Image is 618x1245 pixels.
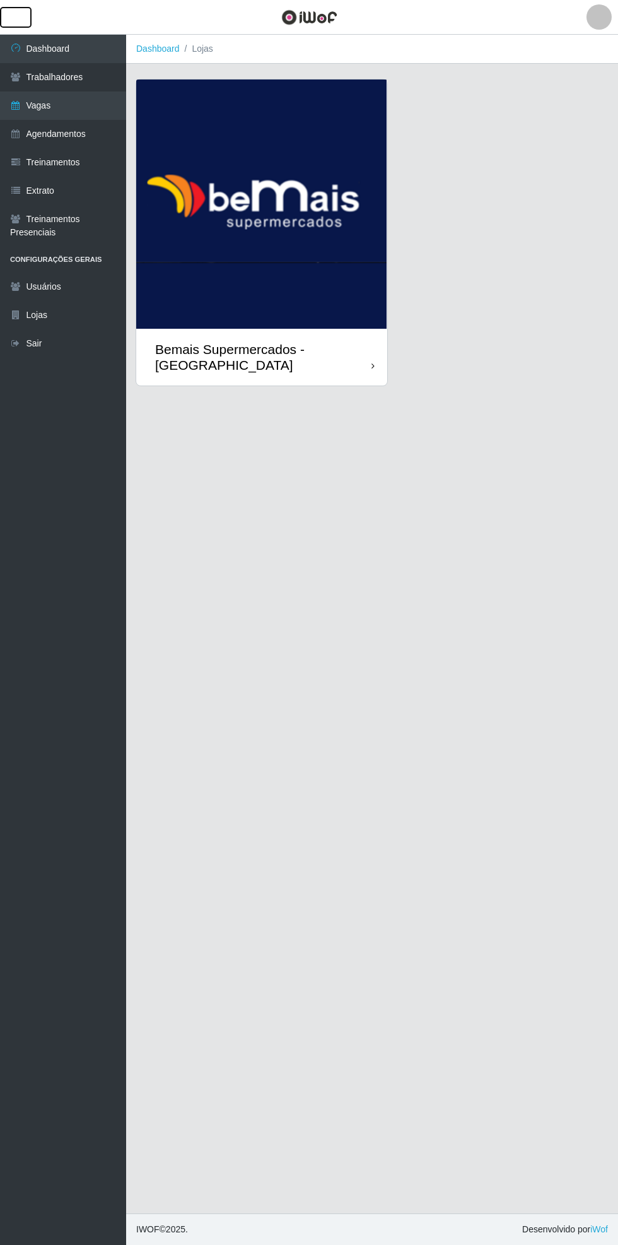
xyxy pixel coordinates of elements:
[590,1224,608,1234] a: iWof
[136,80,387,386] a: Bemais Supermercados - [GEOGRAPHIC_DATA]
[136,1223,188,1236] span: © 2025 .
[136,1224,160,1234] span: IWOF
[136,80,387,329] img: cardImg
[136,44,180,54] a: Dashboard
[126,35,618,64] nav: breadcrumb
[281,9,337,25] img: CoreUI Logo
[522,1223,608,1236] span: Desenvolvido por
[180,42,213,56] li: Lojas
[155,341,371,373] div: Bemais Supermercados - [GEOGRAPHIC_DATA]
